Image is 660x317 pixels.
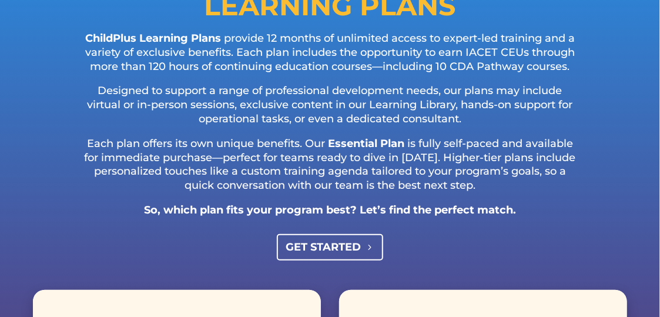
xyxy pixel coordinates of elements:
strong: ChildPlus Learning Plans [85,32,221,45]
p: Designed to support a range of professional development needs, our plans may include virtual or i... [80,84,580,136]
p: provide 12 months of unlimited access to expert-led training and a variety of exclusive benefits.... [80,32,580,84]
strong: So, which plan fits your program best? Let’s find the perfect match. [144,203,516,216]
p: Each plan offers its own unique benefits. Our is fully self-paced and available for immediate pur... [80,137,580,203]
strong: Essential Plan [328,137,404,150]
a: GET STARTED [277,234,383,261]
